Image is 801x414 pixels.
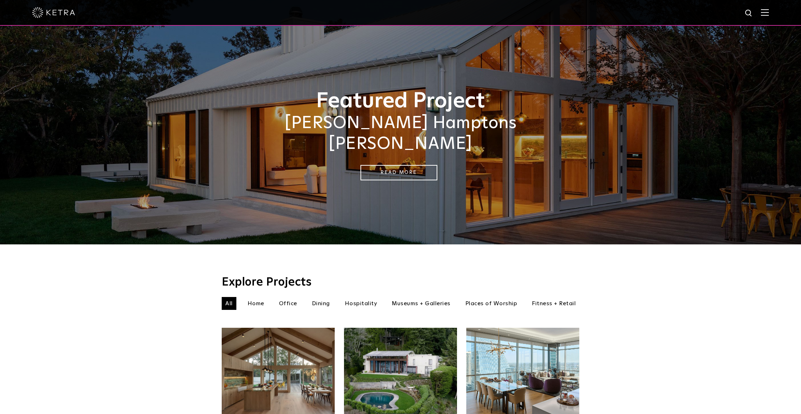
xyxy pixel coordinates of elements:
[32,7,75,18] img: ketra-logo-2019-white
[244,297,268,310] li: Home
[360,165,437,180] a: Read More
[388,297,454,310] li: Museums + Galleries
[745,9,753,18] img: search icon
[761,9,769,16] img: Hamburger%20Nav.svg
[275,297,301,310] li: Office
[528,297,579,310] li: Fitness + Retail
[222,297,236,310] li: All
[308,297,334,310] li: Dining
[462,297,521,310] li: Places of Worship
[222,89,579,113] h1: Featured Project
[222,277,579,288] h3: Explore Projects
[222,113,579,154] h2: [PERSON_NAME] Hamptons [PERSON_NAME]
[341,297,381,310] li: Hospitality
